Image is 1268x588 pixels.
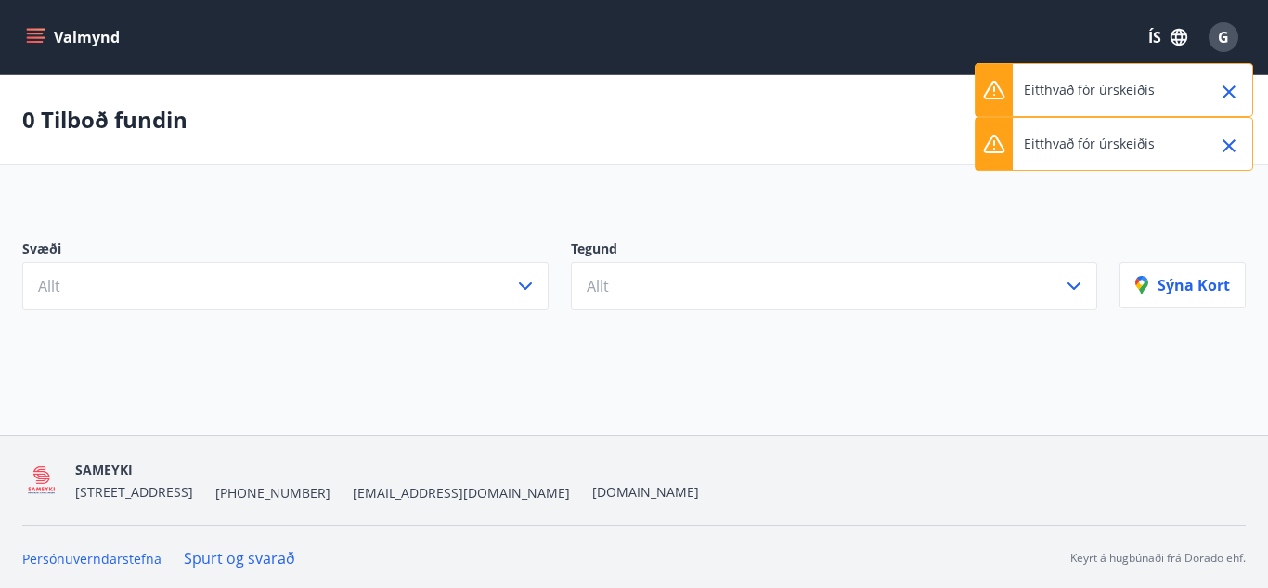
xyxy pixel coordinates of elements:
[1024,135,1155,153] p: Eitthvað fór úrskeiðis
[1024,81,1155,99] p: Eitthvað fór úrskeiðis
[1213,130,1245,162] button: Close
[1201,15,1246,59] button: G
[22,550,162,568] a: Persónuverndarstefna
[1218,27,1229,47] span: G
[587,276,609,296] span: Allt
[38,276,60,296] span: Allt
[1135,275,1230,295] p: Sýna kort
[571,262,1097,310] button: Allt
[22,20,127,54] button: menu
[1119,262,1246,308] button: Sýna kort
[1138,20,1197,54] button: ÍS
[592,483,699,501] a: [DOMAIN_NAME]
[22,104,188,136] p: 0 Tilboð fundin
[22,262,549,310] button: Allt
[184,548,295,568] a: Spurt og svarað
[22,461,60,501] img: 5QO2FORUuMeaEQbdwbcTl28EtwdGrpJ2a0ZOehIg.png
[215,484,330,503] span: [PHONE_NUMBER]
[353,484,570,503] span: [EMAIL_ADDRESS][DOMAIN_NAME]
[22,240,549,262] p: Svæði
[1070,550,1246,567] p: Keyrt á hugbúnaði frá Dorado ehf.
[1213,76,1245,108] button: Close
[571,240,1097,262] p: Tegund
[75,483,193,501] span: [STREET_ADDRESS]
[75,461,133,478] span: SAMEYKI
